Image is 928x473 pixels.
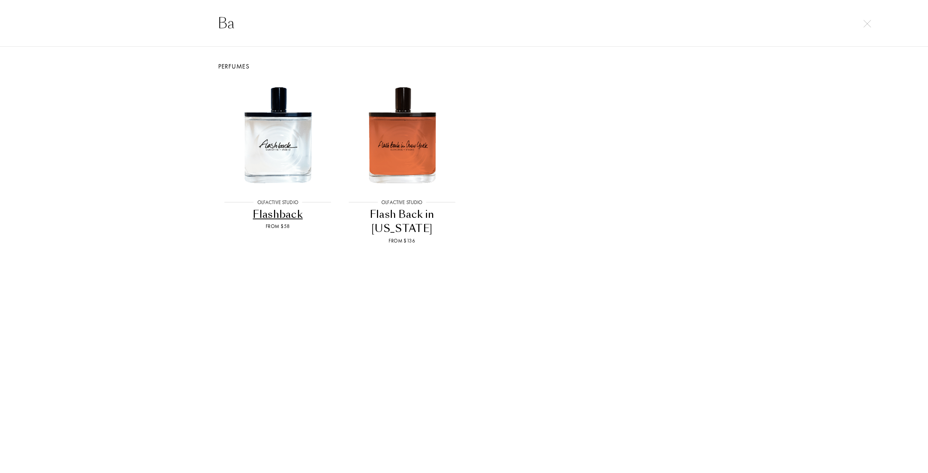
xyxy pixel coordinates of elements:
img: Flash Back in New York [346,79,458,191]
input: Search [203,12,725,34]
font: Flash Back in [US_STATE] [370,207,434,236]
font: Olfactive Studio [257,199,298,206]
font: Olfactive Studio [381,199,422,206]
font: From $136 [389,237,415,244]
img: Flashback [222,79,333,191]
a: Flash Back in New YorkOlfactive StudioFlash Back in [US_STATE]From $136 [340,71,464,254]
font: From $58 [266,223,290,229]
font: Perfumes [218,62,249,70]
font: Flashback [253,207,303,221]
img: cross.svg [863,20,871,28]
a: FlashbackOlfactive StudioFlashbackFrom $58 [216,71,340,254]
